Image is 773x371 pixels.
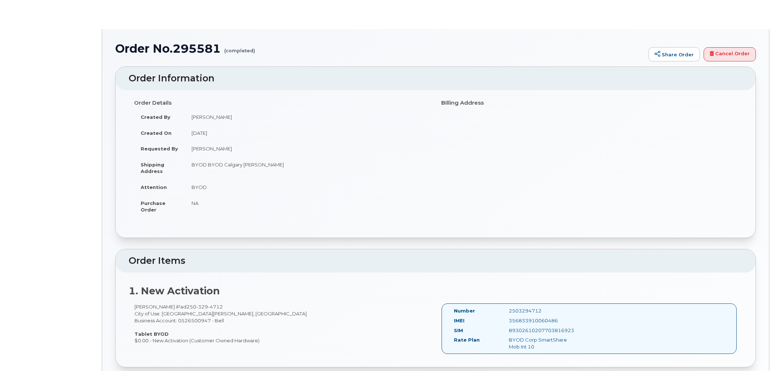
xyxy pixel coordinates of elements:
label: SIM [454,327,463,334]
a: Cancel Order [704,47,756,62]
strong: Tablet BYOD [134,331,169,337]
h1: Order No.295581 [115,42,645,55]
strong: Purchase Order [141,200,165,213]
h4: Billing Address [441,100,737,106]
div: BYOD Corp SmartShare Mob Int 10 [503,336,580,350]
small: (completed) [224,42,255,53]
div: [PERSON_NAME] iPad City of Use: [GEOGRAPHIC_DATA][PERSON_NAME], [GEOGRAPHIC_DATA] Business Accoun... [129,303,436,344]
strong: Attention [141,184,167,190]
td: [PERSON_NAME] [185,141,430,157]
td: BYOD BYOD Calgary [PERSON_NAME] [185,157,430,179]
a: Share Order [648,47,700,62]
span: 4712 [208,304,223,310]
span: 329 [196,304,208,310]
td: BYOD [185,179,430,195]
span: 250 [186,304,223,310]
strong: 1. New Activation [129,285,220,297]
label: Rate Plan [454,336,480,343]
td: [PERSON_NAME] [185,109,430,125]
h2: Order Items [129,256,742,266]
strong: Created By [141,114,170,120]
div: 356833910060486 [503,317,580,324]
div: 2503294712 [503,307,580,314]
h4: Order Details [134,100,430,106]
strong: Created On [141,130,172,136]
span: NA [192,200,198,206]
label: IMEI [454,317,464,324]
label: Number [454,307,475,314]
h2: Order Information [129,73,742,84]
strong: Shipping Address [141,162,164,174]
strong: Requested By [141,146,178,152]
td: [DATE] [185,125,430,141]
div: 89302610207703816923 [503,327,580,334]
